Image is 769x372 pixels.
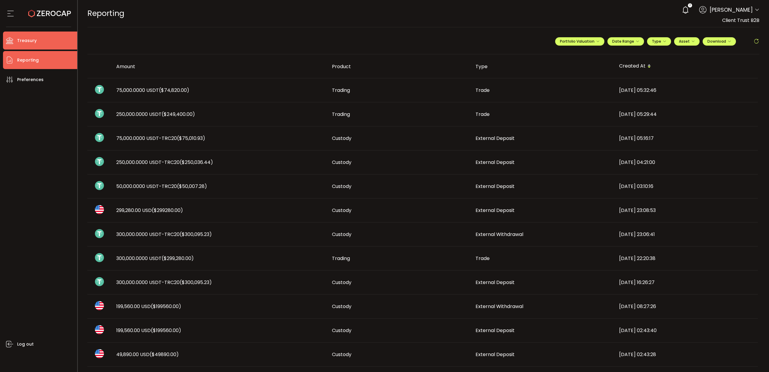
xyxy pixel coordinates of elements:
img: usdt_portfolio.svg [95,133,104,142]
span: Download [707,39,731,44]
span: Custody [332,207,351,214]
span: Custody [332,135,351,142]
span: Custody [332,351,351,358]
div: Created At [614,61,758,71]
span: [PERSON_NAME] [710,6,753,14]
span: 75,000.0000 USDT-TRC20 [116,135,205,142]
img: usdt_portfolio.svg [95,109,104,118]
span: Trading [332,111,350,118]
span: Trading [332,255,350,262]
button: Asset [674,37,700,46]
img: usdt_portfolio.svg [95,85,104,94]
span: ($49890.00) [150,351,179,358]
span: 49,890.00 USD [116,351,179,358]
img: usdt_portfolio.svg [95,157,104,166]
span: ($249,400.00) [162,111,195,118]
span: External Deposit [476,327,515,334]
div: Type [471,63,614,70]
span: 75,000.0000 USDT [116,87,189,94]
span: Date Range [612,39,639,44]
span: External Deposit [476,183,515,190]
img: usdt_portfolio.svg [95,181,104,190]
span: ($75,010.93) [177,135,205,142]
span: Trading [332,87,350,94]
span: Trade [476,87,490,94]
span: ($299,280.00) [162,255,194,262]
span: External Deposit [476,135,515,142]
img: usd_portfolio.svg [95,205,104,214]
span: External Deposit [476,351,515,358]
span: Reporting [87,8,124,19]
span: Type [652,39,666,44]
span: External Withdrawal [476,231,523,238]
div: [DATE] 04:21:00 [614,159,758,166]
span: 199,560.00 USD [116,327,181,334]
span: Custody [332,231,351,238]
span: 300,000.0000 USDT [116,255,194,262]
span: Log out [17,340,34,349]
span: External Deposit [476,159,515,166]
div: [DATE] 02:43:28 [614,351,758,358]
span: 250,000.0000 USDT-TRC20 [116,159,213,166]
div: Product [327,63,471,70]
img: usd_portfolio.svg [95,349,104,358]
span: Reporting [17,56,39,65]
span: Trade [476,111,490,118]
span: Custody [332,327,351,334]
span: 300,000.0000 USDT-TRC20 [116,231,212,238]
div: [DATE] 02:43:40 [614,327,758,334]
div: [DATE] 08:27:26 [614,303,758,310]
span: Custody [332,303,351,310]
img: usd_portfolio.svg [95,325,104,334]
span: External Deposit [476,207,515,214]
img: usd_portfolio.svg [95,301,104,310]
span: Asset [679,39,690,44]
img: usdt_portfolio.svg [95,277,104,286]
div: Amount [111,63,327,70]
span: External Withdrawal [476,303,523,310]
span: 300,000.0000 USDT-TRC20 [116,279,212,286]
div: [DATE] 03:10:16 [614,183,758,190]
div: [DATE] 05:16:17 [614,135,758,142]
span: ($199560.00) [151,327,181,334]
span: External Deposit [476,279,515,286]
span: ($74,820.00) [159,87,189,94]
span: Client Trust B2B [722,17,759,24]
img: usdt_portfolio.svg [95,253,104,262]
span: Portfolio Valuation [560,39,600,44]
iframe: Chat Widget [739,343,769,372]
span: Custody [332,279,351,286]
span: ($300,095.23) [180,231,212,238]
span: ($250,036.44) [180,159,213,166]
span: 2 [689,3,691,8]
span: ($199560.00) [151,303,181,310]
span: Custody [332,159,351,166]
span: Custody [332,183,351,190]
div: [DATE] 23:08:53 [614,207,758,214]
span: Trade [476,255,490,262]
button: Portfolio Valuation [555,37,604,46]
span: 299,280.00 USD [116,207,183,214]
span: 250,000.0000 USDT [116,111,195,118]
button: Download [703,37,736,46]
div: [DATE] 05:29:44 [614,111,758,118]
span: ($50,007.28) [177,183,207,190]
div: [DATE] 16:26:27 [614,279,758,286]
span: Treasury [17,36,37,45]
span: ($299280.00) [152,207,183,214]
button: Date Range [607,37,644,46]
img: usdt_portfolio.svg [95,229,104,238]
span: 50,000.0000 USDT-TRC20 [116,183,207,190]
div: [DATE] 05:32:46 [614,87,758,94]
span: 199,560.00 USD [116,303,181,310]
button: Type [647,37,671,46]
span: Preferences [17,75,44,84]
div: [DATE] 22:20:38 [614,255,758,262]
div: [DATE] 23:06:41 [614,231,758,238]
span: ($300,095.23) [180,279,212,286]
